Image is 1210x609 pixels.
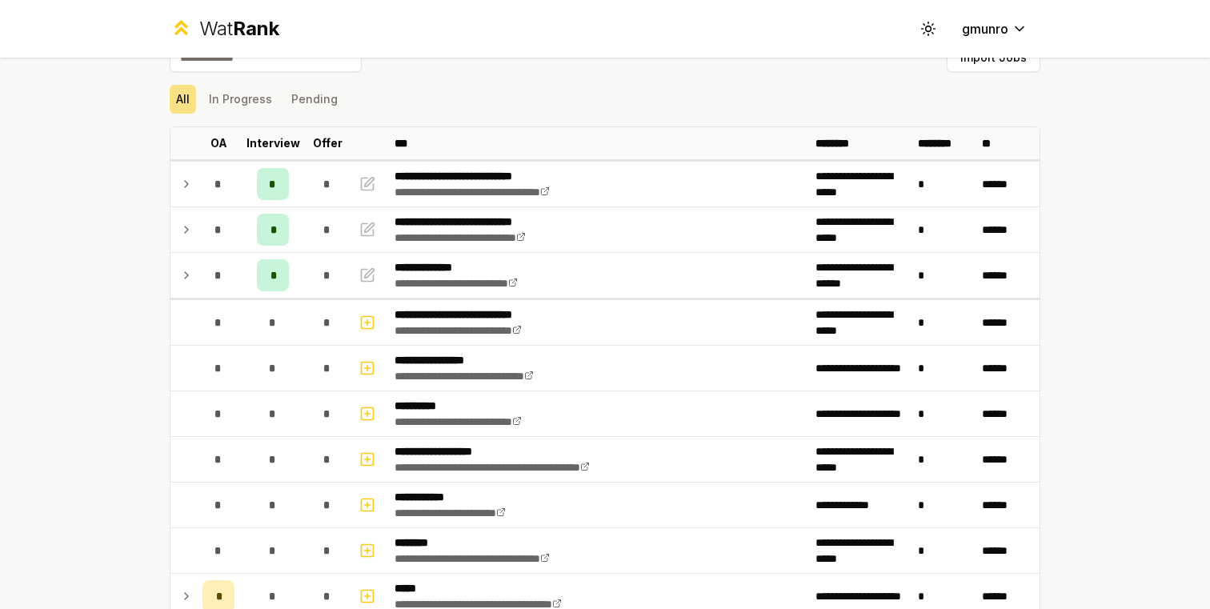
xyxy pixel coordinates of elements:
p: OA [210,135,227,151]
button: Pending [285,85,344,114]
p: Offer [313,135,343,151]
div: Wat [199,16,279,42]
span: Rank [233,17,279,40]
button: In Progress [202,85,278,114]
span: gmunro [962,19,1008,38]
button: gmunro [949,14,1040,43]
button: Import Jobs [947,43,1040,72]
p: Interview [246,135,300,151]
a: WatRank [170,16,279,42]
button: All [170,85,196,114]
